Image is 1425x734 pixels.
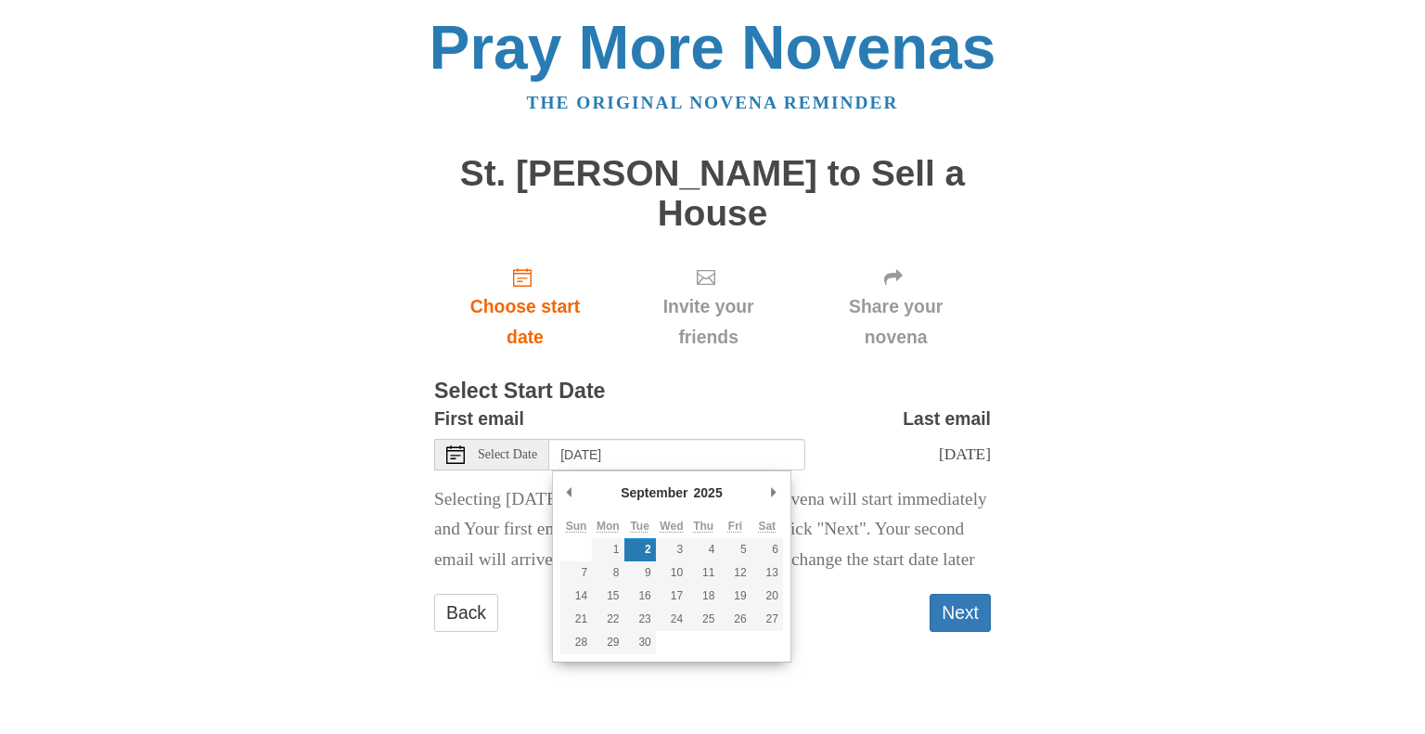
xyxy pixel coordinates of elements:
[592,631,623,654] button: 29
[453,291,597,353] span: Choose start date
[560,631,592,654] button: 28
[592,608,623,631] button: 22
[939,444,991,463] span: [DATE]
[719,538,751,561] button: 5
[719,608,751,631] button: 26
[751,561,783,585] button: 13
[560,479,579,507] button: Previous Month
[592,538,623,561] button: 1
[434,380,991,404] h3: Select Start Date
[691,479,725,507] div: 2025
[624,561,656,585] button: 9
[687,561,719,585] button: 11
[656,585,687,608] button: 17
[549,439,805,470] input: Use the arrow keys to pick a date
[630,520,648,533] abbr: Tuesday
[592,561,623,585] button: 8
[687,608,719,631] button: 25
[592,585,623,608] button: 15
[430,13,996,82] a: Pray More Novenas
[566,520,587,533] abbr: Sunday
[434,404,524,434] label: First email
[930,594,991,632] button: Next
[819,291,972,353] span: Share your novena
[719,561,751,585] button: 12
[656,608,687,631] button: 24
[434,594,498,632] a: Back
[560,585,592,608] button: 14
[751,585,783,608] button: 20
[618,479,690,507] div: September
[624,585,656,608] button: 16
[597,520,620,533] abbr: Monday
[616,251,801,362] div: Click "Next" to confirm your start date first.
[687,538,719,561] button: 4
[903,404,991,434] label: Last email
[764,479,783,507] button: Next Month
[687,585,719,608] button: 18
[560,608,592,631] button: 21
[624,608,656,631] button: 23
[527,93,899,112] a: The original novena reminder
[751,538,783,561] button: 6
[624,538,656,561] button: 2
[434,251,616,362] a: Choose start date
[656,538,687,561] button: 3
[751,608,783,631] button: 27
[635,291,782,353] span: Invite your friends
[656,561,687,585] button: 10
[693,520,713,533] abbr: Thursday
[801,251,991,362] div: Click "Next" to confirm your start date first.
[478,448,537,461] span: Select Date
[719,585,751,608] button: 19
[758,520,776,533] abbr: Saturday
[660,520,683,533] abbr: Wednesday
[560,561,592,585] button: 7
[728,520,742,533] abbr: Friday
[434,154,991,233] h1: St. [PERSON_NAME] to Sell a House
[434,484,991,576] p: Selecting [DATE] as the start date means Your novena will start immediately and Your first email ...
[624,631,656,654] button: 30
